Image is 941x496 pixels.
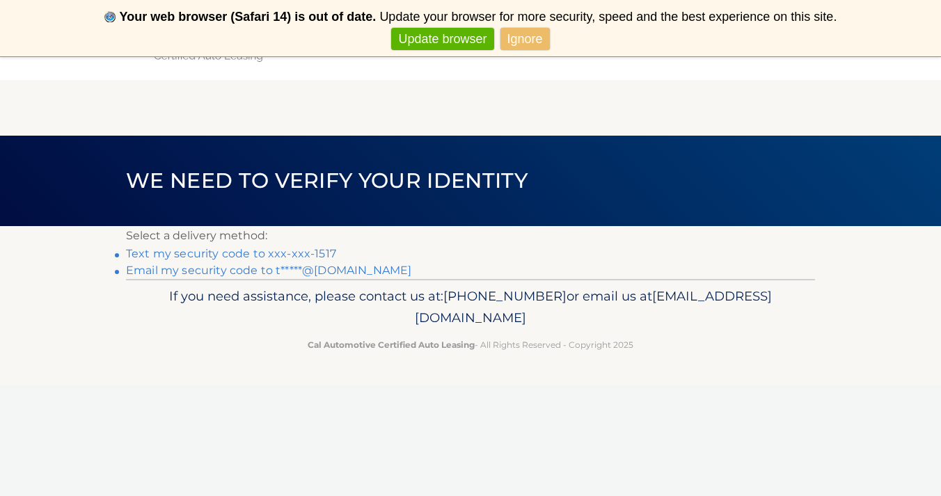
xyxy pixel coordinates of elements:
span: Update your browser for more security, speed and the best experience on this site. [379,10,837,24]
a: Update browser [391,28,493,51]
p: Select a delivery method: [126,226,815,246]
span: We need to verify your identity [126,168,528,193]
p: - All Rights Reserved - Copyright 2025 [135,337,806,352]
p: If you need assistance, please contact us at: or email us at [135,285,806,330]
a: Text my security code to xxx-xxx-1517 [126,247,336,260]
span: [PHONE_NUMBER] [443,288,567,304]
b: Your web browser (Safari 14) is out of date. [120,10,377,24]
a: Ignore [500,28,550,51]
strong: Cal Automotive Certified Auto Leasing [308,339,475,350]
a: Email my security code to t*****@[DOMAIN_NAME] [126,264,411,277]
